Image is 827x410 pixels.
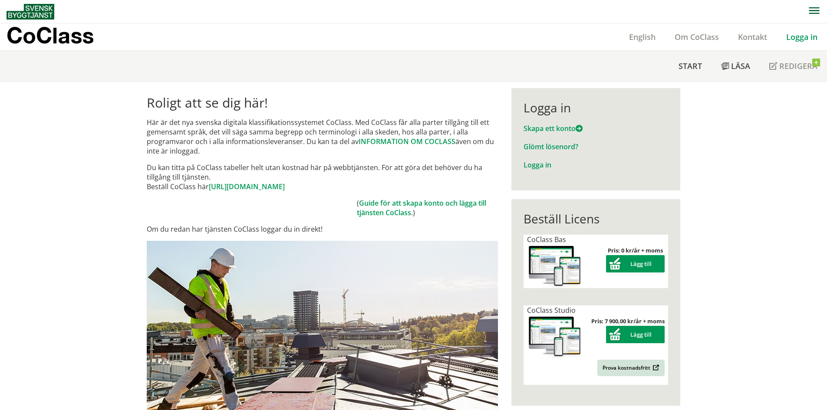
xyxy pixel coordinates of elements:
[608,246,663,254] strong: Pris: 0 kr/år + moms
[606,326,665,343] button: Lägg till
[669,51,712,81] a: Start
[524,124,583,133] a: Skapa ett konto
[147,118,498,156] p: Här är det nya svenska digitala klassifikationssystemet CoClass. Med CoClass får alla parter till...
[591,317,665,325] strong: Pris: 7 900,00 kr/år + moms
[606,255,665,272] button: Lägg till
[597,360,665,376] a: Prova kostnadsfritt
[524,100,668,115] div: Logga in
[524,160,551,170] a: Logga in
[619,32,665,42] a: English
[357,198,486,217] a: Guide för att skapa konto och lägga till tjänsten CoClass
[651,364,659,371] img: Outbound.png
[7,23,112,50] a: CoClass
[777,32,827,42] a: Logga in
[357,198,498,217] td: ( .)
[527,315,583,359] img: coclass-license.jpg
[606,331,665,338] a: Lägg till
[209,182,285,191] a: [URL][DOMAIN_NAME]
[524,142,578,151] a: Glömt lösenord?
[712,51,760,81] a: Läsa
[527,235,566,244] span: CoClass Bas
[665,32,728,42] a: Om CoClass
[147,163,498,191] p: Du kan titta på CoClass tabeller helt utan kostnad här på webbtjänsten. För att göra det behöver ...
[7,4,54,20] img: Svensk Byggtjänst
[527,305,576,315] span: CoClass Studio
[606,260,665,268] a: Lägg till
[731,61,750,71] span: Läsa
[679,61,702,71] span: Start
[728,32,777,42] a: Kontakt
[359,137,455,146] a: INFORMATION OM COCLASS
[147,95,498,111] h1: Roligt att se dig här!
[7,30,94,40] p: CoClass
[527,244,583,288] img: coclass-license.jpg
[147,224,498,234] p: Om du redan har tjänsten CoClass loggar du in direkt!
[524,211,668,226] div: Beställ Licens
